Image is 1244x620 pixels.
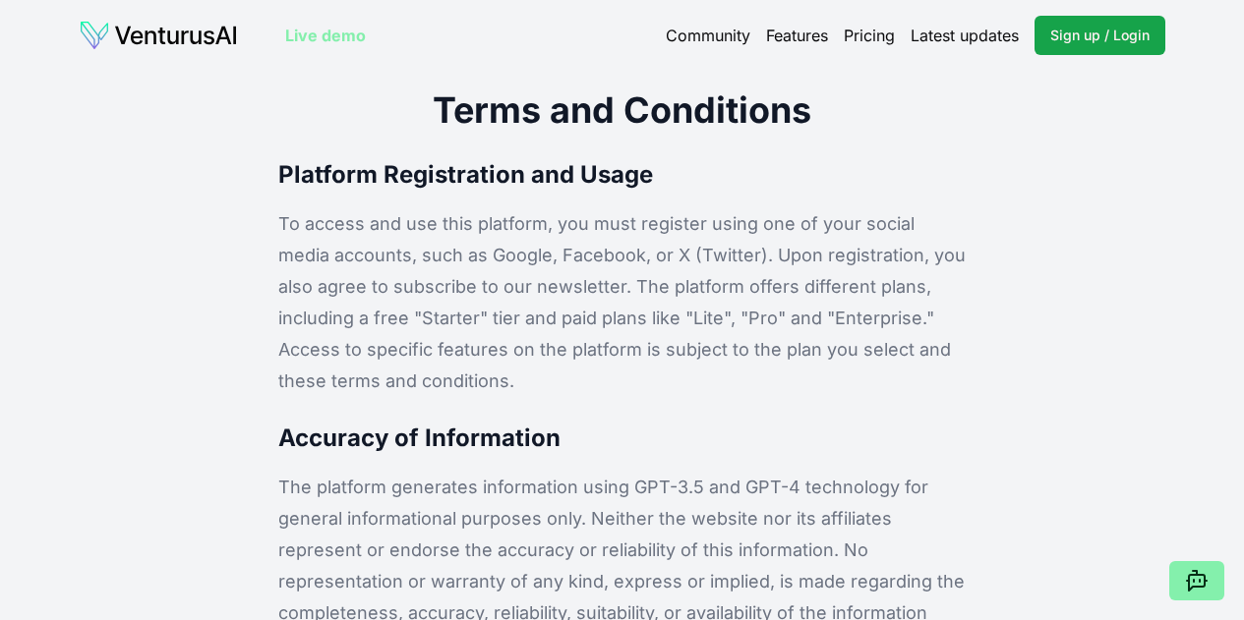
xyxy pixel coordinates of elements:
img: logo [79,20,238,51]
a: Live demo [285,24,366,47]
a: Sign up / Login [1035,16,1165,55]
h2: Terms and Conditions [278,86,966,134]
h3: Platform Registration and Usage [278,157,966,193]
p: To access and use this platform, you must register using one of your social media accounts, such ... [278,208,966,397]
a: Features [766,24,828,47]
h3: Accuracy of Information [278,421,966,456]
a: Pricing [844,24,895,47]
a: Community [666,24,750,47]
a: Latest updates [911,24,1019,47]
span: Sign up / Login [1050,26,1150,45]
